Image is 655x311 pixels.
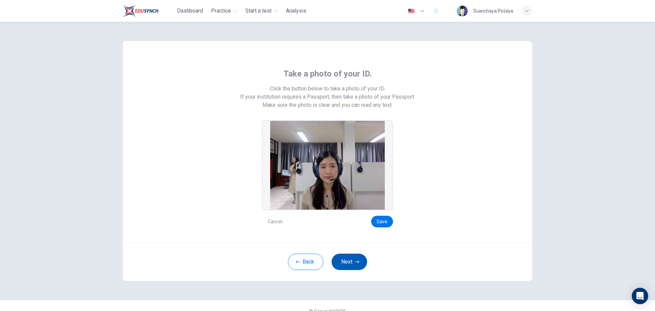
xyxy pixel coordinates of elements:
[283,5,309,17] button: Analysis
[262,216,288,227] button: Cancel
[123,4,174,18] a: Train Test logo
[240,85,415,101] span: Click the button below to take a photo of your ID. If your institution requires a Passport, then ...
[270,121,385,210] img: preview screemshot
[211,7,231,15] span: Practice
[123,4,159,18] img: Train Test logo
[208,5,240,17] button: Practice
[371,216,393,227] button: Save
[457,5,468,16] img: Profile picture
[174,5,206,17] button: Dashboard
[243,5,280,17] button: Start a test
[245,7,272,15] span: Start a test
[473,7,513,15] div: Suwichaya Potaya
[332,254,367,270] button: Next
[177,7,203,15] span: Dashboard
[407,9,416,14] img: en
[288,254,323,270] button: Back
[286,7,306,15] span: Analysis
[632,288,648,304] div: Open Intercom Messenger
[283,68,372,79] span: Take a photo of your ID.
[262,101,393,109] span: Make sure the photo is clear and you can read any text.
